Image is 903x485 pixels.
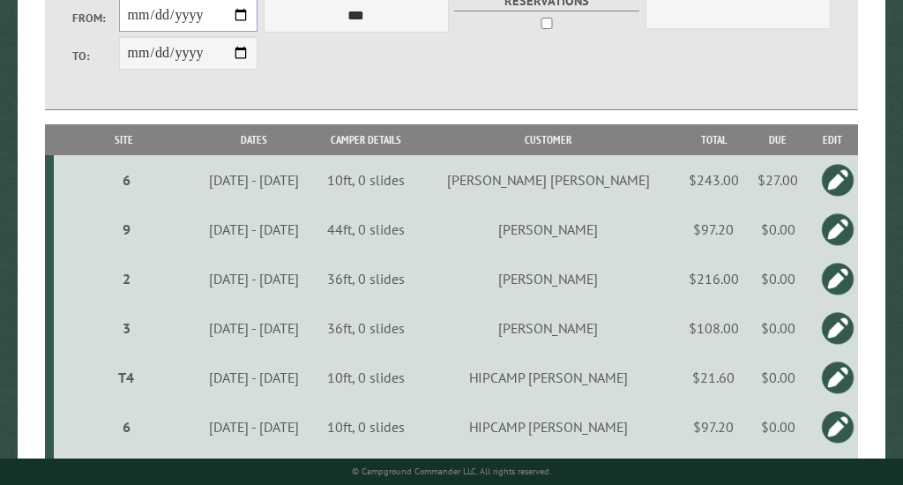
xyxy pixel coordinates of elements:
[197,270,310,287] div: [DATE] - [DATE]
[197,418,310,436] div: [DATE] - [DATE]
[61,319,191,337] div: 3
[61,418,191,436] div: 6
[197,369,310,386] div: [DATE] - [DATE]
[352,466,551,477] small: © Campground Commander LLC. All rights reserved.
[314,303,418,353] td: 36ft, 0 slides
[678,303,749,353] td: $108.00
[61,220,191,238] div: 9
[749,205,806,254] td: $0.00
[418,254,679,303] td: [PERSON_NAME]
[61,171,191,189] div: 6
[678,155,749,205] td: $243.00
[749,124,806,155] th: Due
[807,124,858,155] th: Edit
[749,353,806,402] td: $0.00
[61,270,191,287] div: 2
[54,124,194,155] th: Site
[418,353,679,402] td: HIPCAMP [PERSON_NAME]
[314,205,418,254] td: 44ft, 0 slides
[678,254,749,303] td: $216.00
[749,254,806,303] td: $0.00
[418,155,679,205] td: [PERSON_NAME] [PERSON_NAME]
[197,319,310,337] div: [DATE] - [DATE]
[749,402,806,451] td: $0.00
[749,155,806,205] td: $27.00
[678,353,749,402] td: $21.60
[314,402,418,451] td: 10ft, 0 slides
[72,48,119,64] label: To:
[197,171,310,189] div: [DATE] - [DATE]
[194,124,314,155] th: Dates
[197,220,310,238] div: [DATE] - [DATE]
[678,124,749,155] th: Total
[678,205,749,254] td: $97.20
[314,254,418,303] td: 36ft, 0 slides
[314,124,418,155] th: Camper Details
[418,124,679,155] th: Customer
[314,155,418,205] td: 10ft, 0 slides
[418,303,679,353] td: [PERSON_NAME]
[749,303,806,353] td: $0.00
[72,10,119,26] label: From:
[418,402,679,451] td: HIPCAMP [PERSON_NAME]
[678,402,749,451] td: $97.20
[61,369,191,386] div: T4
[314,353,418,402] td: 10ft, 0 slides
[418,205,679,254] td: [PERSON_NAME]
